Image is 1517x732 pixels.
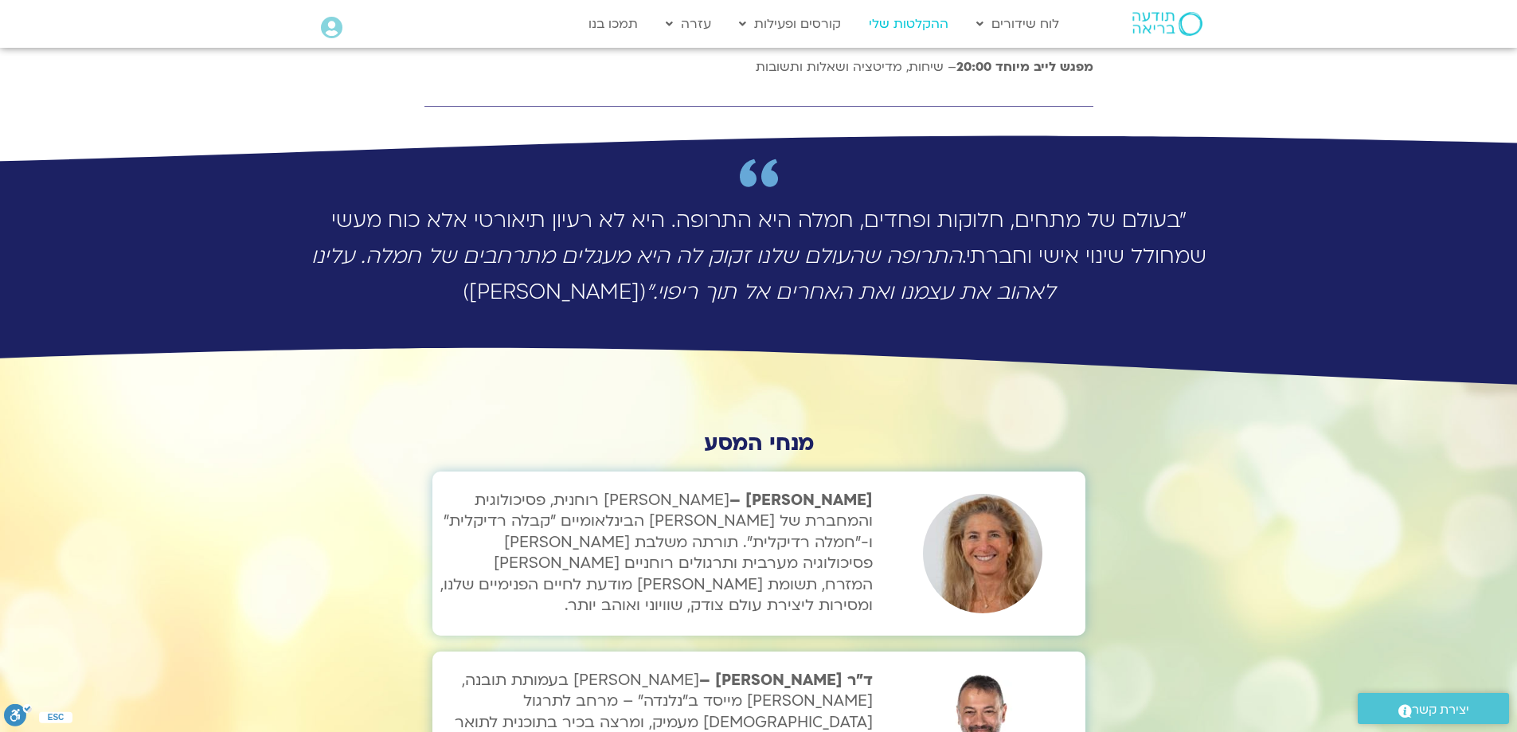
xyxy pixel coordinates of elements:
[756,58,956,76] span: – שיחות, מדיטציה ושאלות ותשובות
[699,670,873,691] strong: ד״ר [PERSON_NAME] –
[1132,12,1202,36] img: תודעה בריאה
[1358,693,1509,724] a: יצירת קשר
[861,9,956,39] a: ההקלטות שלי
[305,203,1213,311] p: ״בעולם של מתחים, חלוקות ופחדים, חמלה היא התרופה. היא לא רעיון תיאורטי אלא כוח מעשי שמחולל שינוי א...
[440,490,873,616] strong: [PERSON_NAME] –
[968,9,1067,39] a: לוח שידורים
[1412,699,1469,721] span: יצירת קשר
[658,9,719,39] a: עזרה
[731,9,849,39] a: קורסים ופעילות
[956,58,1093,76] b: מפגש לייב מיוחד 20:00
[432,431,1085,456] h3: מנחי המסע
[440,490,873,616] span: [PERSON_NAME] רוחנית, פסיכולוגית והמחברת של [PERSON_NAME] הבינלאומיים "קבלה רדיקלית" ו-"חמלה רדיק...
[581,9,646,39] a: תמכו בנו
[311,242,1055,307] em: התרופה שהעולם שלנו זקוק לה היא מעגלים מתרחבים של חמלה. עלינו לאהוב את עצמנו ואת האחרים אל תוך ריפ...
